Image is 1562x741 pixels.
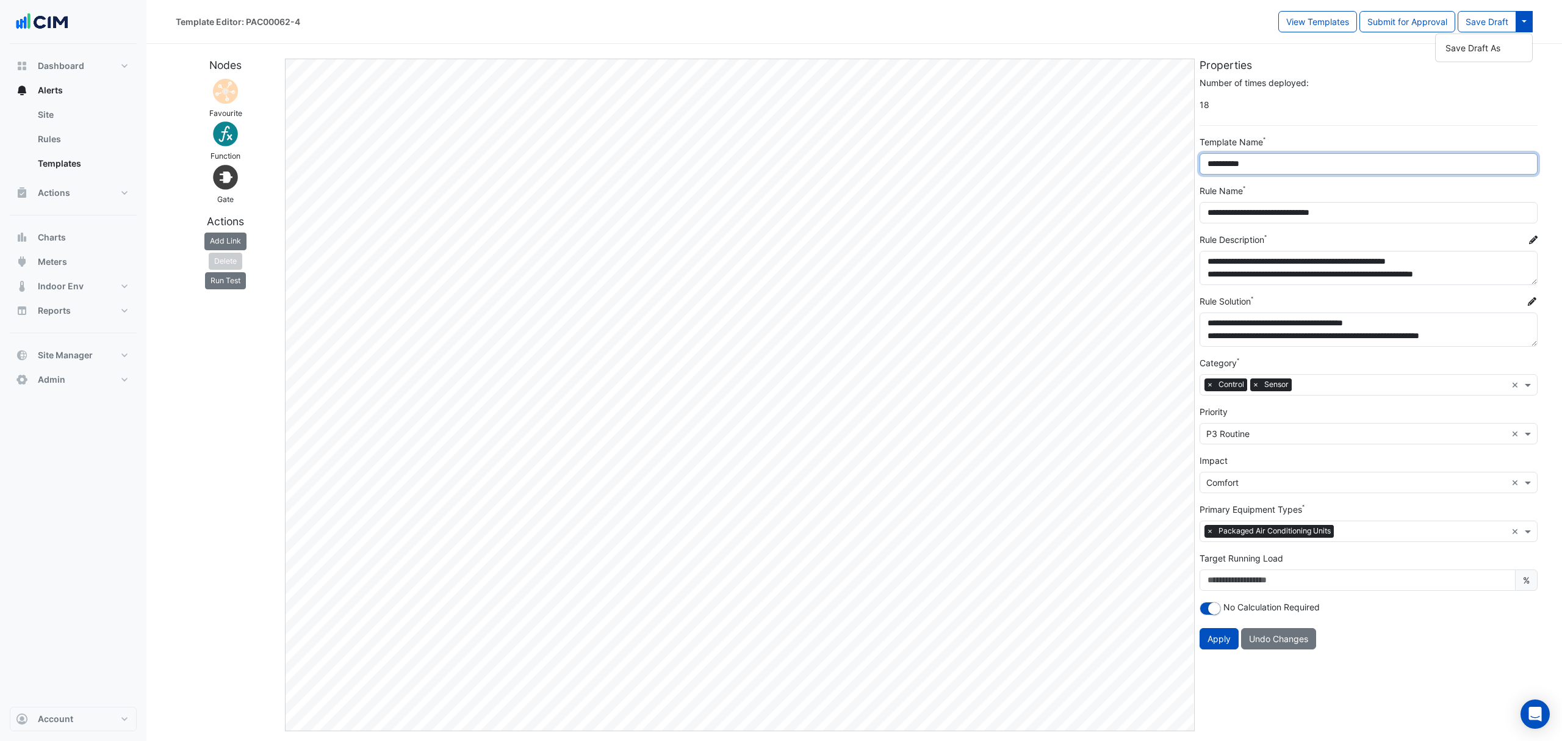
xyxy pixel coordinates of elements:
[28,103,137,127] a: Site
[1511,427,1522,440] span: Clear
[38,256,67,268] span: Meters
[1359,11,1455,32] button: Submit for Approval
[1515,569,1538,591] span: %
[10,54,137,78] button: Dashboard
[1249,634,1308,644] span: Undo Changes
[38,349,93,361] span: Site Manager
[176,15,300,28] div: Template Editor: PAC00062-4
[1200,76,1309,89] label: Number of times deployed:
[10,298,137,323] button: Reports
[1200,136,1263,148] label: Template Name
[16,60,28,72] app-icon: Dashboard
[1200,454,1228,467] label: Impact
[38,374,65,386] span: Admin
[16,305,28,317] app-icon: Reports
[38,60,84,72] span: Dashboard
[1200,356,1237,369] label: Category
[1250,378,1261,391] span: ×
[10,274,137,298] button: Indoor Env
[209,109,242,118] small: Favourite
[1223,601,1320,613] label: No Calculation Required
[1200,59,1538,71] h5: Properties
[38,187,70,199] span: Actions
[10,78,137,103] button: Alerts
[1200,295,1251,308] label: Rule Solution
[28,127,137,151] a: Rules
[10,250,137,274] button: Meters
[38,84,63,96] span: Alerts
[10,367,137,392] button: Admin
[1511,476,1522,489] span: Clear
[38,231,66,244] span: Charts
[1215,378,1247,391] span: Control
[10,343,137,367] button: Site Manager
[38,280,84,292] span: Indoor Env
[16,349,28,361] app-icon: Site Manager
[1278,11,1357,32] button: View Templates
[211,151,240,161] small: Function
[1200,503,1302,516] label: Primary Equipment Types
[16,374,28,386] app-icon: Admin
[1200,184,1243,197] label: Rule Name
[211,76,240,106] img: Cannot add sensor nodes as the template has been deployed 18 times
[205,272,246,289] button: Run Test
[1200,233,1264,246] label: Rule Description
[16,187,28,199] app-icon: Actions
[211,119,240,149] img: Function
[1204,378,1215,391] span: ×
[38,305,71,317] span: Reports
[15,10,70,34] img: Company Logo
[1261,378,1292,391] span: Sensor
[171,215,280,228] h5: Actions
[1511,525,1522,538] span: Clear
[1200,628,1239,649] button: Apply
[1511,378,1522,391] span: Clear
[16,231,28,244] app-icon: Charts
[16,256,28,268] app-icon: Meters
[1241,628,1316,649] button: Undo Changes
[28,151,137,176] a: Templates
[10,707,137,731] button: Account
[1436,39,1532,57] button: Save Draft As
[171,59,280,71] h5: Nodes
[16,84,28,96] app-icon: Alerts
[1204,525,1215,537] span: ×
[1200,94,1538,115] span: 18
[1200,552,1283,565] label: Target Running Load
[211,162,240,192] img: Gate
[10,181,137,205] button: Actions
[1215,525,1334,537] span: Packaged Air Conditioning Units
[1207,634,1231,644] span: Apply
[10,225,137,250] button: Charts
[1521,699,1550,729] div: Open Intercom Messenger
[1458,11,1516,32] button: Save Draft
[217,195,234,204] small: Gate
[204,233,247,250] button: Add Link
[1200,405,1228,418] label: Priority
[16,280,28,292] app-icon: Indoor Env
[38,713,73,725] span: Account
[10,103,137,181] div: Alerts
